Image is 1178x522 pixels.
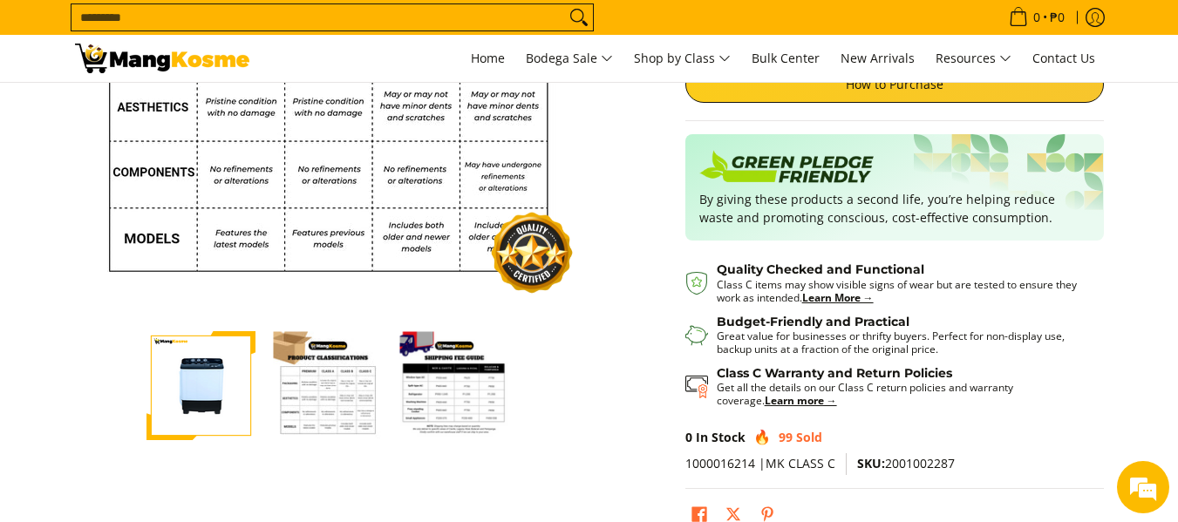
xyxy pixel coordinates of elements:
[101,153,241,329] span: We're online!
[717,381,1086,407] p: Get all the details on our Class C return policies and warranty coverage.
[696,429,746,445] span: In Stock
[565,4,593,31] button: Search
[752,50,820,66] span: Bulk Center
[634,48,731,70] span: Shop by Class
[779,429,793,445] span: 99
[1004,8,1070,27] span: •
[699,190,1090,227] p: By giving these products a second life, you’re helping reduce waste and promoting conscious, cost...
[471,50,505,66] span: Home
[832,35,923,82] a: New Arrivals
[927,35,1020,82] a: Resources
[9,342,332,403] textarea: Type your message and hit 'Enter'
[146,343,255,429] img: condura-twin-tub-6.5kg-washing-machine-full-view-mang-kosme
[857,455,885,471] span: SKU:
[685,66,1104,103] a: How to Purchase
[1031,11,1043,24] span: 0
[857,455,955,471] span: 2001002287
[1032,50,1095,66] span: Contact Us
[399,331,508,440] img: Condura 6.5 KG Twin Tub Washing Machine (Class C)-3
[462,35,514,82] a: Home
[286,9,328,51] div: Minimize live chat window
[685,455,835,471] span: 1000016214 |MK CLASS C
[796,429,822,445] span: Sold
[936,48,1011,70] span: Resources
[91,98,293,120] div: Chat with us now
[717,261,924,277] strong: Quality Checked and Functional
[1024,35,1104,82] a: Contact Us
[717,365,952,381] strong: Class C Warranty and Return Policies
[273,331,382,440] img: Condura 6.5 KG Twin Tub Washing Machine (Class C)-2
[685,429,692,445] span: 0
[75,44,249,73] img: AMAZING CLASS C: Condura Twin-Tub 6.5 KG Washing Machine l Mang Kosme
[765,393,837,408] a: Learn more →
[526,48,613,70] span: Bodega Sale
[625,35,739,82] a: Shop by Class
[717,314,909,329] strong: Budget-Friendly and Practical
[699,148,874,190] img: Badge sustainability green pledge friendly
[517,35,622,82] a: Bodega Sale
[1047,11,1067,24] span: ₱0
[802,290,874,305] a: Learn More →
[267,35,1104,82] nav: Main Menu
[717,329,1086,356] p: Great value for businesses or thrifty buyers. Perfect for non-display use, backup units at a frac...
[743,35,828,82] a: Bulk Center
[717,278,1086,304] p: Class C items may show visible signs of wear but are tested to ensure they work as intended.
[841,50,915,66] span: New Arrivals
